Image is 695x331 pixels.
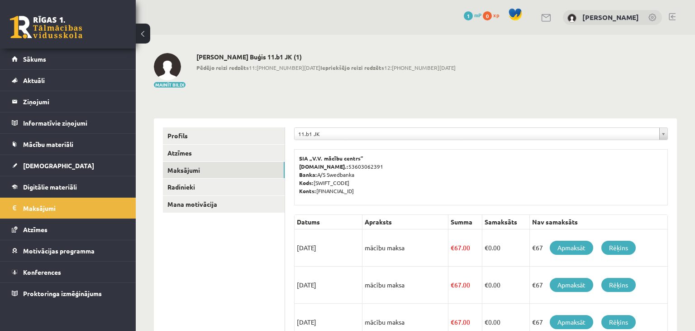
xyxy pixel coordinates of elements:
td: €67 [530,267,668,304]
td: 67.00 [448,229,482,267]
td: 67.00 [448,267,482,304]
a: Motivācijas programma [12,240,124,261]
a: Maksājumi [163,162,285,179]
th: Datums [295,215,362,229]
th: Apraksts [362,215,448,229]
td: [DATE] [295,267,362,304]
span: € [485,243,488,252]
span: Motivācijas programma [23,247,95,255]
a: Apmaksāt [550,278,593,292]
a: [PERSON_NAME] [582,13,639,22]
b: Pēdējo reizi redzēts [196,64,249,71]
img: Alvis Buģis [567,14,576,23]
a: Profils [163,127,285,144]
span: xp [493,11,499,19]
td: 0.00 [482,267,530,304]
a: 11.b1 JK [295,128,667,140]
a: Radinieki [163,179,285,195]
b: Kods: [299,179,314,186]
td: €67 [530,229,668,267]
a: Apmaksāt [550,241,593,255]
a: Informatīvie ziņojumi [12,112,124,133]
a: [DEMOGRAPHIC_DATA] [12,155,124,176]
span: € [451,281,454,289]
a: 1 mP [464,11,481,19]
a: Ziņojumi [12,91,124,112]
b: [DOMAIN_NAME].: [299,163,348,170]
span: 11.b1 JK [298,128,656,140]
span: 0 [483,11,492,20]
a: Rēķins [601,315,636,329]
span: Proktoringa izmēģinājums [23,289,102,297]
a: Proktoringa izmēģinājums [12,283,124,304]
a: Rēķins [601,278,636,292]
th: Summa [448,215,482,229]
td: mācību maksa [362,267,448,304]
span: Digitālie materiāli [23,183,77,191]
a: Mācību materiāli [12,134,124,155]
span: € [451,243,454,252]
span: mP [474,11,481,19]
legend: Ziņojumi [23,91,124,112]
legend: Maksājumi [23,198,124,219]
td: 0.00 [482,229,530,267]
button: Mainīt bildi [154,82,186,88]
td: [DATE] [295,229,362,267]
span: [DEMOGRAPHIC_DATA] [23,161,94,170]
a: Sākums [12,49,124,69]
span: Atzīmes [23,225,48,234]
b: Konts: [299,187,316,195]
td: mācību maksa [362,229,448,267]
span: Aktuāli [23,76,45,84]
span: Konferences [23,268,61,276]
a: Atzīmes [12,219,124,240]
p: 53603062391 A/S Swedbanka [SWIFT_CODE] [FINANCIAL_ID] [299,154,663,195]
a: Maksājumi [12,198,124,219]
th: Nav samaksāts [530,215,668,229]
legend: Informatīvie ziņojumi [23,112,124,133]
span: Mācību materiāli [23,140,73,148]
span: Sākums [23,55,46,63]
h2: [PERSON_NAME] Buģis 11.b1 JK (1) [196,53,456,61]
a: Rēķins [601,241,636,255]
span: € [485,281,488,289]
b: SIA „V.V. mācību centrs” [299,155,364,162]
span: € [485,318,488,326]
a: Konferences [12,262,124,282]
span: 11:[PHONE_NUMBER][DATE] 12:[PHONE_NUMBER][DATE] [196,63,456,72]
b: Banka: [299,171,317,178]
b: Iepriekšējo reizi redzēts [320,64,384,71]
a: 0 xp [483,11,504,19]
a: Mana motivācija [163,196,285,213]
a: Rīgas 1. Tālmācības vidusskola [10,16,82,39]
a: Digitālie materiāli [12,176,124,197]
span: 1 [464,11,473,20]
a: Atzīmes [163,145,285,161]
img: Alvis Buģis [154,53,181,80]
a: Aktuāli [12,70,124,91]
th: Samaksāts [482,215,530,229]
span: € [451,318,454,326]
a: Apmaksāt [550,315,593,329]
